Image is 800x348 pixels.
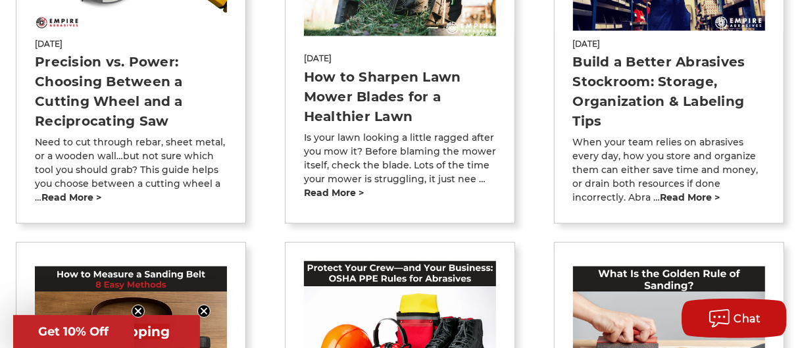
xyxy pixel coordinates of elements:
button: Close teaser [132,305,145,318]
p: Is your lawn looking a little ragged after you mow it? Before blaming the mower itself, check the... [304,131,496,200]
span: [DATE] [304,53,496,64]
a: read more > [41,191,101,203]
span: Get 10% Off [39,324,109,339]
button: Close teaser [197,305,211,318]
a: How to Sharpen Lawn Mower Blades for a Healthier Lawn [304,69,461,124]
a: read more > [304,187,364,199]
div: Get 10% OffClose teaser [13,315,134,348]
span: [DATE] [573,38,765,50]
a: Build a Better Abrasives Stockroom: Storage, Organization & Labeling Tips [573,54,745,129]
p: Need to cut through rebar, sheet metal, or a wooden wall…but not sure which tool you should grab?... [35,136,227,205]
div: Get Free ShippingClose teaser [13,315,200,348]
span: Chat [734,312,761,325]
button: Chat [682,299,787,338]
a: Precision vs. Power: Choosing Between a Cutting Wheel and a Reciprocating Saw [35,54,183,129]
a: read more > [661,191,720,203]
span: [DATE] [35,38,227,50]
p: When your team relies on abrasives every day, how you store and organize them can either save tim... [573,136,765,205]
